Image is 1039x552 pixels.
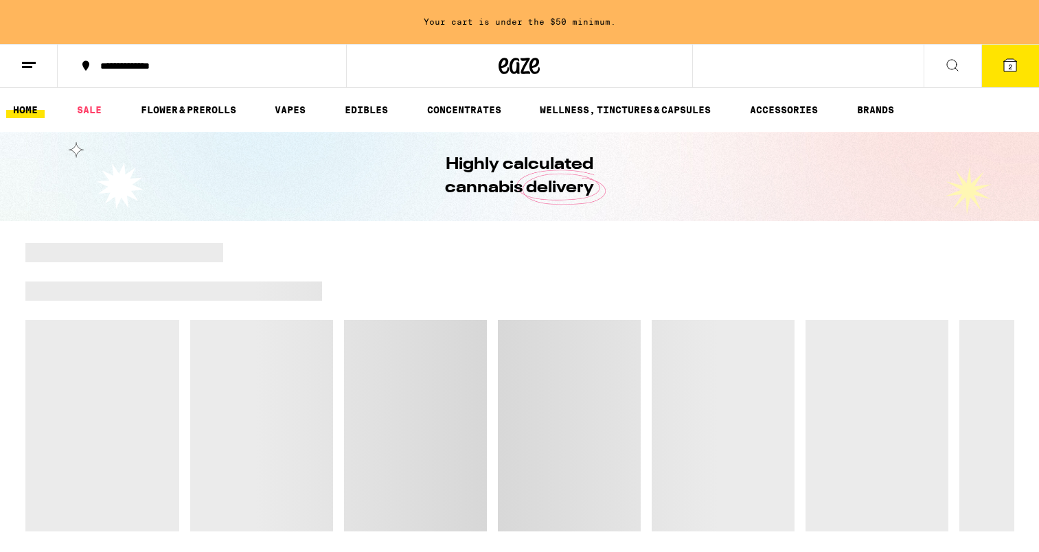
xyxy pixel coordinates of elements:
[338,102,395,118] a: EDIBLES
[743,102,825,118] a: ACCESSORIES
[268,102,312,118] a: VAPES
[6,102,45,118] a: HOME
[850,102,901,118] a: BRANDS
[70,102,109,118] a: SALE
[981,45,1039,87] button: 2
[1008,62,1012,71] span: 2
[420,102,508,118] a: CONCENTRATES
[134,102,243,118] a: FLOWER & PREROLLS
[533,102,718,118] a: WELLNESS, TINCTURES & CAPSULES
[407,153,633,200] h1: Highly calculated cannabis delivery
